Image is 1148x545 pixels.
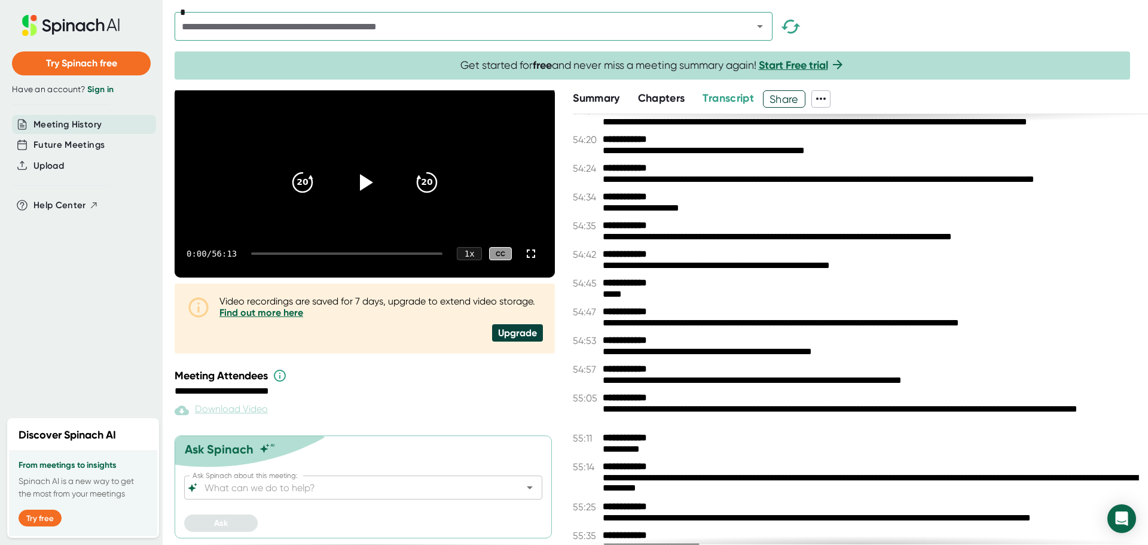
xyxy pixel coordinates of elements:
[573,220,600,232] span: 54:35
[19,461,148,470] h3: From meetings to insights
[19,427,116,443] h2: Discover Spinach AI
[573,461,600,473] span: 55:14
[763,90,805,108] button: Share
[573,501,600,513] span: 55:25
[573,392,600,404] span: 55:05
[638,92,685,105] span: Chapters
[703,92,754,105] span: Transcript
[12,51,151,75] button: Try Spinach free
[87,84,114,95] a: Sign in
[573,530,600,541] span: 55:35
[33,199,86,212] span: Help Center
[573,249,600,260] span: 54:42
[573,335,600,346] span: 54:53
[573,364,600,375] span: 54:57
[638,90,685,106] button: Chapters
[202,479,503,496] input: What can we do to help?
[457,247,482,260] div: 1 x
[19,475,148,500] p: Spinach AI is a new way to get the most from your meetings
[573,306,600,318] span: 54:47
[184,514,258,532] button: Ask
[573,90,619,106] button: Summary
[759,59,828,72] a: Start Free trial
[175,369,558,383] div: Meeting Attendees
[521,479,538,496] button: Open
[573,92,619,105] span: Summary
[219,307,303,318] a: Find out more here
[175,403,268,418] div: Paid feature
[764,89,805,109] span: Share
[533,59,552,72] b: free
[573,191,600,203] span: 54:34
[573,134,600,145] span: 54:20
[573,278,600,289] span: 54:45
[573,163,600,174] span: 54:24
[214,518,228,528] span: Ask
[19,510,62,526] button: Try free
[573,433,600,444] span: 55:11
[12,84,151,95] div: Have an account?
[185,442,254,456] div: Ask Spinach
[489,247,512,261] div: CC
[219,296,543,318] div: Video recordings are saved for 7 days, upgrade to extend video storage.
[703,90,754,106] button: Transcript
[187,249,237,258] div: 0:00 / 56:13
[1107,504,1136,533] div: Open Intercom Messenger
[492,324,543,342] div: Upgrade
[33,159,64,173] button: Upload
[33,138,105,152] button: Future Meetings
[33,199,99,212] button: Help Center
[33,118,102,132] button: Meeting History
[752,18,768,35] button: Open
[46,57,117,69] span: Try Spinach free
[460,59,845,72] span: Get started for and never miss a meeting summary again!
